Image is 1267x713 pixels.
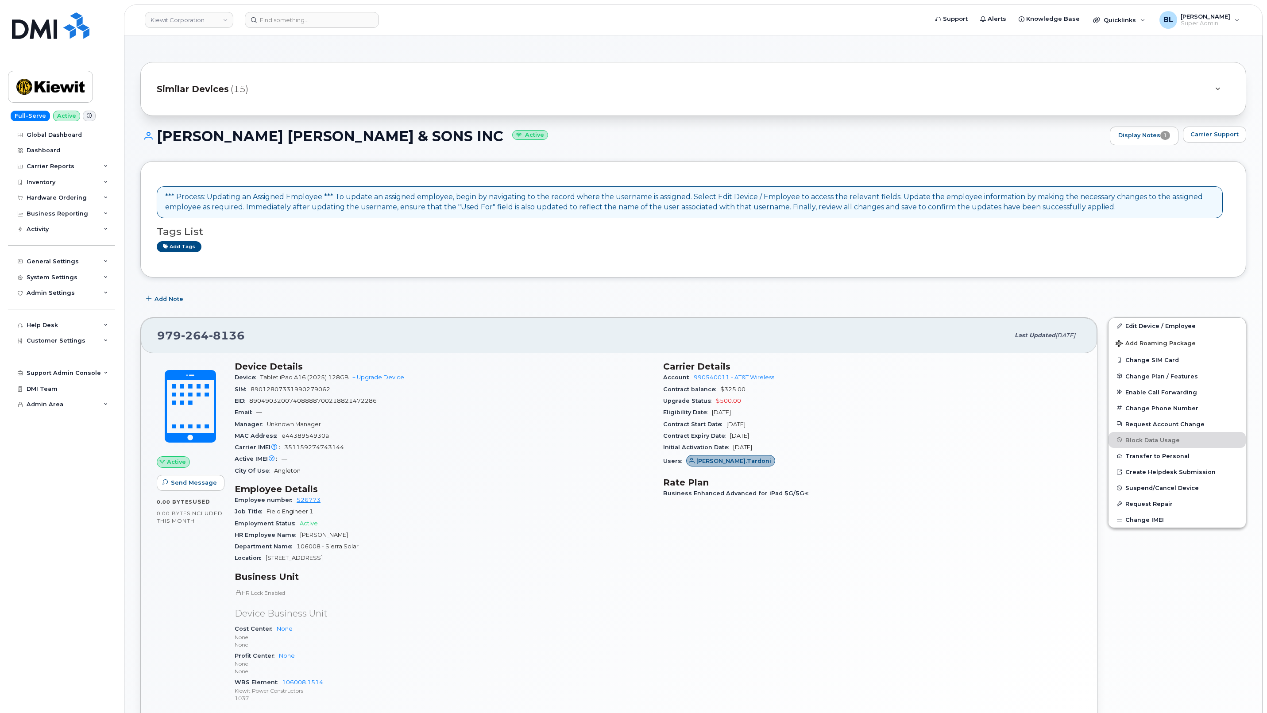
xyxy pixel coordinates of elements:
[663,432,730,439] span: Contract Expiry Date
[249,397,377,404] span: 89049032007408888700218821472286
[251,386,330,393] span: 89012807331990279062
[279,652,295,659] a: None
[663,421,726,428] span: Contract Start Date
[235,652,279,659] span: Profit Center
[235,589,653,597] p: HR Lock Enabled
[1109,448,1246,464] button: Transfer to Personal
[733,444,752,451] span: [DATE]
[235,484,653,494] h3: Employee Details
[297,543,359,550] span: 106008 - Sierra Solar
[1109,368,1246,384] button: Change Plan / Features
[181,329,209,342] span: 264
[235,679,282,686] span: WBS Element
[300,520,318,527] span: Active
[157,329,245,342] span: 979
[235,508,267,515] span: Job Title
[1183,127,1246,143] button: Carrier Support
[1125,373,1198,379] span: Change Plan / Features
[663,444,733,451] span: Initial Activation Date
[1109,318,1246,334] a: Edit Device / Employee
[663,409,712,416] span: Eligibility Date
[663,397,716,404] span: Upgrade Status
[352,374,404,381] a: + Upgrade Device
[235,687,653,694] p: Kiewit Power Constructors
[140,128,1105,144] h1: [PERSON_NAME] [PERSON_NAME] & SONS INC
[282,455,287,462] span: —
[235,421,267,428] span: Manager
[209,329,245,342] span: 8136
[1116,340,1196,348] span: Add Roaming Package
[267,421,321,428] span: Unknown Manager
[157,83,229,96] span: Similar Devices
[235,467,274,474] span: City Of Use
[1109,464,1246,480] a: Create Helpdesk Submission
[235,660,653,667] p: None
[1109,432,1246,448] button: Block Data Usage
[231,83,248,96] span: (15)
[235,432,282,439] span: MAC Address
[235,555,266,561] span: Location
[297,497,321,503] a: 526773
[235,497,297,503] span: Employee number
[663,490,813,497] span: Business Enhanced Advanced for iPad 5G/5G+
[171,478,217,487] span: Send Message
[235,607,653,620] p: Device Business Unit
[282,432,329,439] span: e4438954930a
[663,458,686,464] span: Users
[300,532,348,538] span: [PERSON_NAME]
[235,455,282,462] span: Active IMEI
[235,397,249,404] span: EID
[235,520,300,527] span: Employment Status
[1109,400,1246,416] button: Change Phone Number
[235,571,653,582] h3: Business Unit
[1109,352,1246,368] button: Change SIM Card
[157,475,224,491] button: Send Message
[267,508,313,515] span: Field Engineer 1
[260,374,349,381] span: Tablet iPad A16 (2025) 128GB
[1015,332,1055,339] span: Last updated
[157,226,1230,237] h3: Tags List
[235,633,653,641] p: None
[663,386,720,393] span: Contract balance
[157,499,193,505] span: 0.00 Bytes
[235,361,653,372] h3: Device Details
[157,241,201,252] a: Add tags
[235,386,251,393] span: SIM
[1109,496,1246,512] button: Request Repair
[1110,127,1178,145] a: Display Notes1
[716,397,741,404] span: $500.00
[1109,480,1246,496] button: Suspend/Cancel Device
[663,374,694,381] span: Account
[1190,130,1239,139] span: Carrier Support
[235,543,297,550] span: Department Name
[157,510,190,516] span: 0.00 Bytes
[1055,332,1075,339] span: [DATE]
[512,130,548,140] small: Active
[155,295,183,303] span: Add Note
[712,409,731,416] span: [DATE]
[140,291,191,307] button: Add Note
[274,467,301,474] span: Angleton
[726,421,746,428] span: [DATE]
[235,641,653,648] p: None
[696,457,771,465] span: [PERSON_NAME].Tardoni
[235,532,300,538] span: HR Employee Name
[1125,485,1199,491] span: Suspend/Cancel Device
[277,625,293,632] a: None
[1109,384,1246,400] button: Enable Call Forwarding
[1228,674,1260,706] iframe: Messenger Launcher
[1109,334,1246,352] button: Add Roaming Package
[284,444,344,451] span: 351159274743144
[256,409,262,416] span: —
[235,374,260,381] span: Device
[1109,512,1246,528] button: Change IMEI
[165,192,1214,212] div: *** Process: Updating an Assigned Employee *** To update an assigned employee, begin by navigatin...
[235,667,653,675] p: None
[1109,416,1246,432] button: Request Account Change
[193,498,210,505] span: used
[730,432,749,439] span: [DATE]
[720,386,746,393] span: $325.00
[694,374,774,381] a: 990540011 - AT&T Wireless
[235,625,277,632] span: Cost Center
[167,458,186,466] span: Active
